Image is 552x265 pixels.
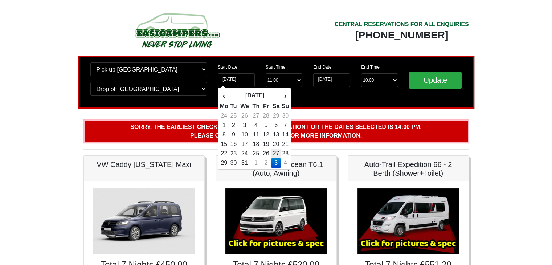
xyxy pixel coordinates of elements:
th: ‹ [220,89,229,102]
td: 6 [271,121,281,130]
label: Start Date [218,64,237,70]
td: 28 [281,149,289,158]
td: 28 [261,111,271,121]
label: Start Time [266,64,286,70]
td: 7 [281,121,289,130]
td: 26 [238,111,251,121]
div: [PHONE_NUMBER] [335,29,469,42]
td: 11 [251,130,261,139]
td: 25 [229,111,238,121]
img: campers-checkout-logo.png [108,10,246,50]
td: 20 [271,139,281,149]
td: 21 [281,139,289,149]
td: 3 [238,121,251,130]
img: Auto-Trail Expedition 66 - 2 Berth (Shower+Toilet) [357,188,459,254]
td: 2 [229,121,238,130]
td: 10 [238,130,251,139]
img: VW California Ocean T6.1 (Auto, Awning) [225,188,327,254]
input: Return Date [313,73,350,87]
td: 23 [229,149,238,158]
b: Sorry, the earliest checkout time for this location for the dates selected is 14:00 pm. Please ca... [130,124,421,139]
td: 14 [281,130,289,139]
td: 13 [271,130,281,139]
td: 9 [229,130,238,139]
th: Mo [220,102,229,111]
td: 1 [251,158,261,168]
th: We [238,102,251,111]
th: › [281,89,289,102]
td: 25 [251,149,261,158]
td: 2 [261,158,271,168]
td: 24 [220,111,229,121]
input: Start Date [218,73,255,87]
td: 15 [220,139,229,149]
th: [DATE] [229,89,281,102]
img: VW Caddy California Maxi [93,188,195,254]
td: 30 [281,111,289,121]
td: 8 [220,130,229,139]
td: 27 [251,111,261,121]
td: 19 [261,139,271,149]
label: End Time [361,64,380,70]
td: 29 [271,111,281,121]
td: 31 [238,158,251,168]
td: 5 [261,121,271,130]
td: 16 [229,139,238,149]
td: 26 [261,149,271,158]
label: End Date [313,64,331,70]
h5: VW Caddy [US_STATE] Maxi [91,160,197,169]
td: 4 [251,121,261,130]
td: 29 [220,158,229,168]
td: 18 [251,139,261,149]
th: Th [251,102,261,111]
th: Su [281,102,289,111]
div: CENTRAL RESERVATIONS FOR ALL ENQUIRIES [335,20,469,29]
td: 3 [271,158,281,168]
td: 22 [220,149,229,158]
td: 4 [281,158,289,168]
td: 27 [271,149,281,158]
td: 17 [238,139,251,149]
td: 24 [238,149,251,158]
input: Update [409,72,462,89]
h5: Auto-Trail Expedition 66 - 2 Berth (Shower+Toilet) [355,160,461,178]
th: Fr [261,102,271,111]
td: 12 [261,130,271,139]
td: 1 [220,121,229,130]
th: Sa [271,102,281,111]
th: Tu [229,102,238,111]
td: 30 [229,158,238,168]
